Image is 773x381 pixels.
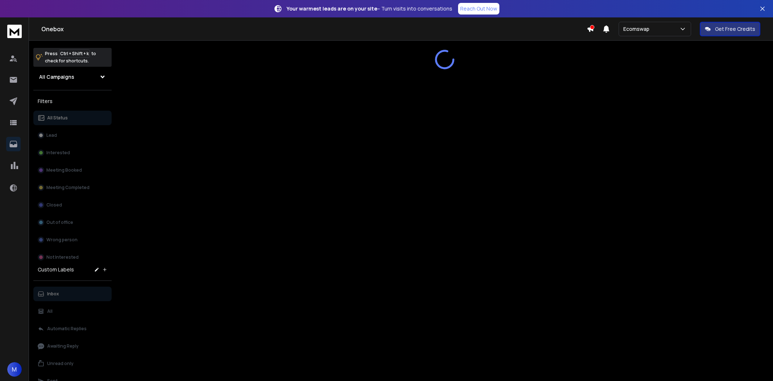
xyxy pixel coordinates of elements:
[7,362,22,377] button: M
[45,50,96,65] p: Press to check for shortcuts.
[460,5,497,12] p: Reach Out Now
[287,5,377,12] strong: Your warmest leads are on your site
[33,70,112,84] button: All Campaigns
[715,25,755,33] p: Get Free Credits
[7,25,22,38] img: logo
[458,3,499,15] a: Reach Out Now
[623,25,652,33] p: Ecomswap
[700,22,760,36] button: Get Free Credits
[287,5,452,12] p: – Turn visits into conversations
[33,96,112,106] h3: Filters
[59,49,90,58] span: Ctrl + Shift + k
[39,73,74,81] h1: All Campaigns
[41,25,587,33] h1: Onebox
[38,266,74,273] h3: Custom Labels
